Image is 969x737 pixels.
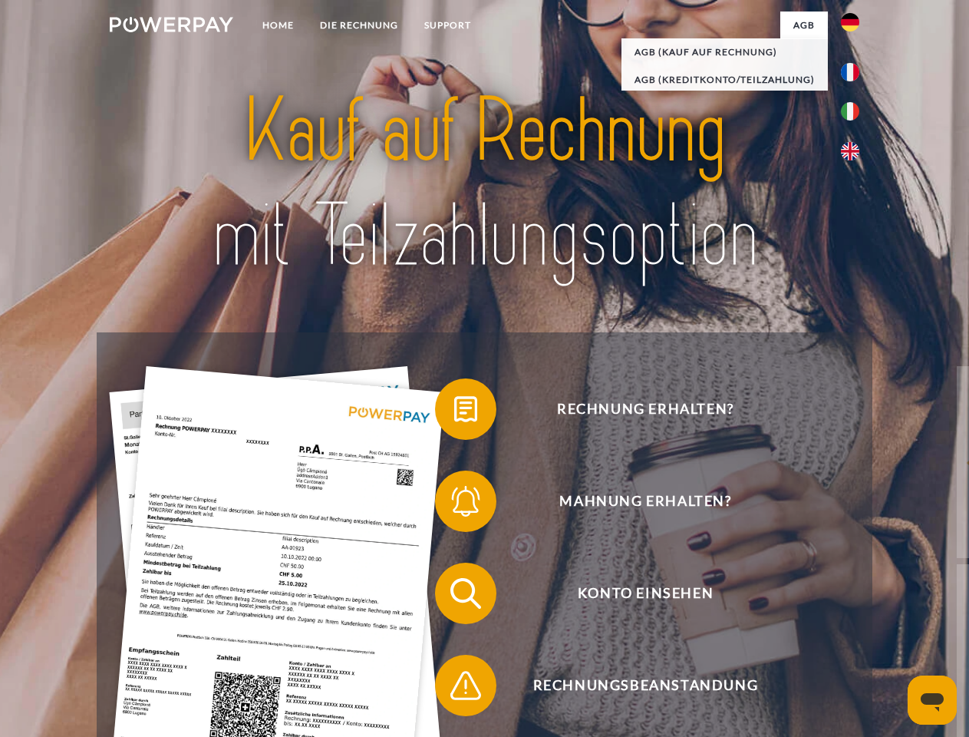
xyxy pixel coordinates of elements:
img: title-powerpay_de.svg [147,74,822,294]
button: Rechnung erhalten? [435,378,834,440]
a: AGB (Kauf auf Rechnung) [621,38,828,66]
a: agb [780,12,828,39]
img: fr [841,63,859,81]
span: Rechnungsbeanstandung [457,655,833,716]
span: Konto einsehen [457,563,833,624]
iframe: Schaltfläche zum Öffnen des Messaging-Fensters [908,676,957,725]
button: Rechnungsbeanstandung [435,655,834,716]
img: logo-powerpay-white.svg [110,17,233,32]
span: Mahnung erhalten? [457,471,833,532]
button: Mahnung erhalten? [435,471,834,532]
a: Home [249,12,307,39]
img: qb_bill.svg [447,390,485,428]
a: AGB (Kreditkonto/Teilzahlung) [621,66,828,94]
a: DIE RECHNUNG [307,12,411,39]
img: de [841,13,859,31]
a: SUPPORT [411,12,484,39]
img: qb_warning.svg [447,666,485,705]
span: Rechnung erhalten? [457,378,833,440]
img: it [841,102,859,121]
img: en [841,142,859,160]
img: qb_search.svg [447,574,485,613]
img: qb_bell.svg [447,482,485,521]
button: Konto einsehen [435,563,834,624]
